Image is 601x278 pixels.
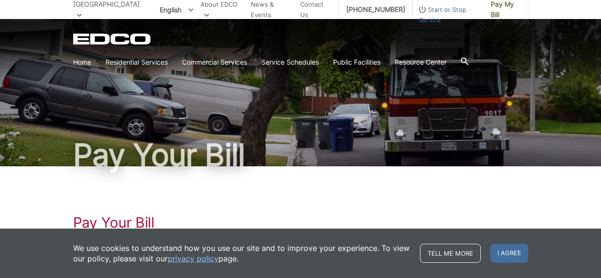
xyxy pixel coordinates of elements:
[182,57,247,67] a: Commercial Services
[73,243,410,264] p: We use cookies to understand how you use our site and to improve your experience. To view our pol...
[73,33,152,45] a: EDCD logo. Return to the homepage.
[105,57,168,67] a: Residential Services
[261,57,319,67] a: Service Schedules
[395,57,447,67] a: Resource Center
[73,140,528,170] h1: Pay Your Bill
[333,57,381,67] a: Public Facilities
[420,244,481,263] a: Tell me more
[73,214,528,231] h1: Pay Your Bill
[490,244,528,263] span: I agree
[168,253,219,264] a: privacy policy
[153,2,200,18] span: English
[73,57,91,67] a: Home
